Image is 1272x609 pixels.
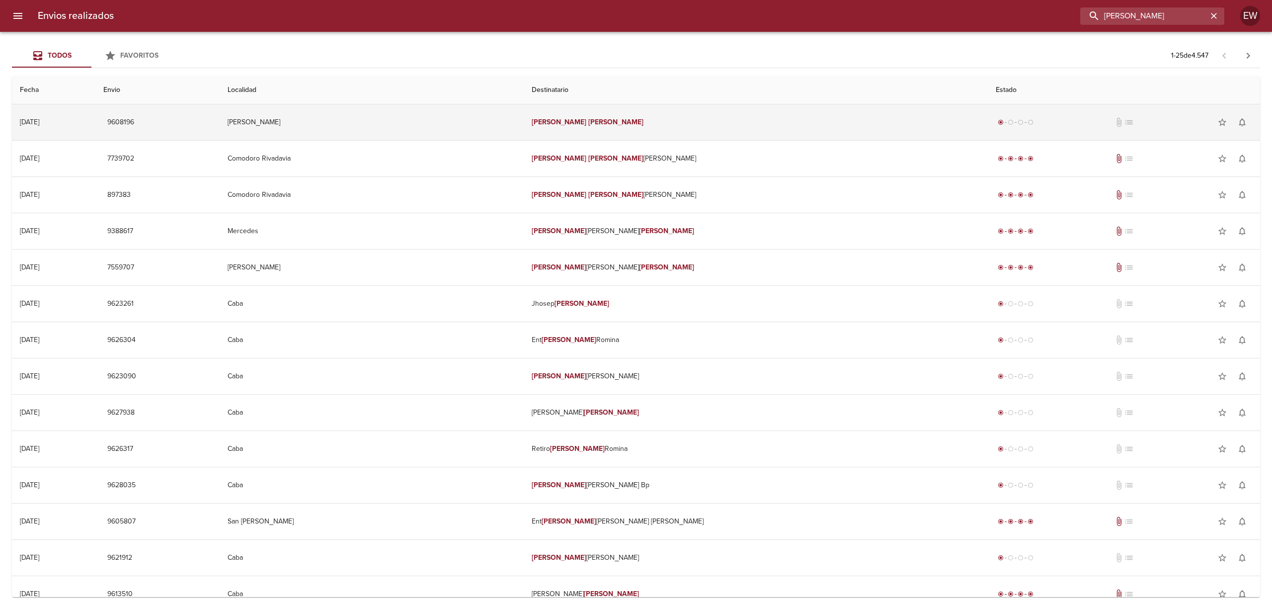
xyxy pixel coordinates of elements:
button: Agregar a favoritos [1212,366,1232,386]
div: [DATE] [20,408,39,417]
span: radio_button_checked [1028,591,1033,597]
h6: Envios realizados [38,8,114,24]
button: Activar notificaciones [1232,149,1252,169]
span: Tiene documentos adjuntos [1114,154,1124,164]
span: No tiene pedido asociado [1124,371,1134,381]
span: No tiene documentos adjuntos [1114,480,1124,490]
span: star_border [1217,262,1227,272]
td: Caba [220,431,523,467]
span: radio_button_checked [998,228,1004,234]
button: Activar notificaciones [1232,185,1252,205]
div: [DATE] [20,336,39,344]
div: Abrir información de usuario [1240,6,1260,26]
div: Entregado [996,226,1035,236]
span: notifications_none [1237,553,1247,563]
p: 1 - 25 de 4.547 [1171,51,1208,61]
td: [PERSON_NAME] [220,250,523,285]
span: No tiene documentos adjuntos [1114,444,1124,454]
span: radio_button_unchecked [1018,119,1024,125]
span: radio_button_checked [998,591,1004,597]
span: 9628035 [107,479,136,492]
div: [DATE] [20,299,39,308]
input: buscar [1080,7,1207,25]
span: Pagina anterior [1212,50,1236,60]
td: [PERSON_NAME] [524,358,988,394]
em: [PERSON_NAME] [542,517,597,525]
button: Activar notificaciones [1232,403,1252,423]
span: notifications_none [1237,226,1247,236]
div: Generado [996,299,1035,309]
span: No tiene documentos adjuntos [1114,408,1124,418]
span: radio_button_unchecked [1018,410,1024,416]
span: star_border [1217,371,1227,381]
button: Agregar a favoritos [1212,403,1232,423]
button: Activar notificaciones [1232,439,1252,459]
span: radio_button_unchecked [1028,373,1033,379]
span: radio_button_checked [998,373,1004,379]
span: radio_button_checked [1008,192,1014,198]
button: Activar notificaciones [1232,112,1252,132]
span: Tiene documentos adjuntos [1114,517,1124,526]
em: [PERSON_NAME] [532,118,587,126]
em: [PERSON_NAME] [542,336,597,344]
button: Agregar a favoritos [1212,185,1232,205]
span: star_border [1217,480,1227,490]
span: radio_button_unchecked [1018,482,1024,488]
div: Generado [996,335,1035,345]
div: Generado [996,553,1035,563]
span: notifications_none [1237,299,1247,309]
button: Activar notificaciones [1232,512,1252,531]
button: Agregar a favoritos [1212,258,1232,277]
div: Generado [996,444,1035,454]
td: Comodoro Rivadavia [220,177,523,213]
span: No tiene pedido asociado [1124,517,1134,526]
button: 7559707 [103,259,138,277]
span: Favoritos [120,51,159,60]
td: San [PERSON_NAME] [220,504,523,539]
em: [PERSON_NAME] [639,227,694,235]
em: [PERSON_NAME] [532,481,587,489]
span: radio_button_unchecked [1028,337,1033,343]
span: 897383 [107,189,131,201]
span: notifications_none [1237,117,1247,127]
td: Caba [220,467,523,503]
em: [PERSON_NAME] [532,372,587,380]
span: 9613510 [107,588,133,601]
button: Agregar a favoritos [1212,330,1232,350]
td: [PERSON_NAME] [524,213,988,249]
button: 9626317 [103,440,137,458]
span: radio_button_checked [998,264,1004,270]
span: No tiene documentos adjuntos [1114,335,1124,345]
span: Tiene documentos adjuntos [1114,226,1124,236]
button: Agregar a favoritos [1212,475,1232,495]
em: [PERSON_NAME] [532,227,587,235]
button: Agregar a favoritos [1212,112,1232,132]
span: radio_button_checked [1008,228,1014,234]
button: 897383 [103,186,135,204]
span: No tiene pedido asociado [1124,190,1134,200]
span: No tiene documentos adjuntos [1114,371,1124,381]
button: 9623261 [103,295,138,313]
td: Jhosep [524,286,988,322]
button: 9621912 [103,549,136,567]
span: 9388617 [107,225,133,238]
span: 9623261 [107,298,134,310]
span: radio_button_unchecked [1008,482,1014,488]
td: [PERSON_NAME] [524,141,988,176]
button: Agregar a favoritos [1212,548,1232,568]
span: No tiene documentos adjuntos [1114,553,1124,563]
div: [DATE] [20,227,39,235]
em: [PERSON_NAME] [532,190,587,199]
button: Activar notificaciones [1232,584,1252,604]
span: radio_button_checked [1008,519,1014,524]
em: [PERSON_NAME] [555,299,610,308]
span: radio_button_unchecked [1018,446,1024,452]
span: notifications_none [1237,480,1247,490]
td: [PERSON_NAME] [220,104,523,140]
em: [PERSON_NAME] [532,263,587,271]
span: No tiene pedido asociado [1124,154,1134,164]
button: Activar notificaciones [1232,294,1252,314]
span: radio_button_checked [998,519,1004,524]
span: No tiene pedido asociado [1124,589,1134,599]
span: star_border [1217,117,1227,127]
